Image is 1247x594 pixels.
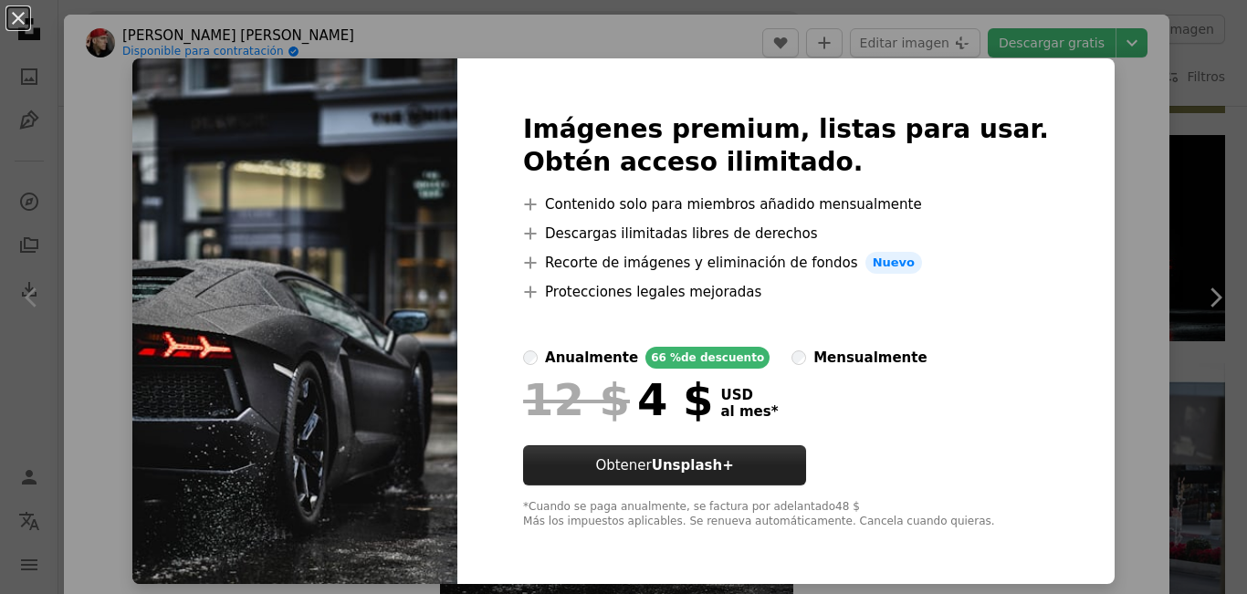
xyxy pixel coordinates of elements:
input: anualmente66 %de descuento [523,350,538,365]
input: mensualmente [791,350,806,365]
li: Protecciones legales mejoradas [523,281,1049,303]
img: photo-1628519592419-bf288f08cef5 [132,58,457,584]
strong: Unsplash+ [652,457,734,474]
button: ObtenerUnsplash+ [523,445,806,485]
div: 66 % de descuento [645,347,770,369]
span: al mes * [720,403,778,420]
div: *Cuando se paga anualmente, se factura por adelantado 48 $ Más los impuestos aplicables. Se renue... [523,500,1049,529]
div: anualmente [545,347,638,369]
div: mensualmente [813,347,927,369]
span: Nuevo [865,252,922,274]
li: Recorte de imágenes y eliminación de fondos [523,252,1049,274]
h2: Imágenes premium, listas para usar. Obtén acceso ilimitado. [523,113,1049,179]
span: USD [720,387,778,403]
span: 12 $ [523,376,630,423]
div: 4 $ [523,376,713,423]
li: Descargas ilimitadas libres de derechos [523,223,1049,245]
li: Contenido solo para miembros añadido mensualmente [523,193,1049,215]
